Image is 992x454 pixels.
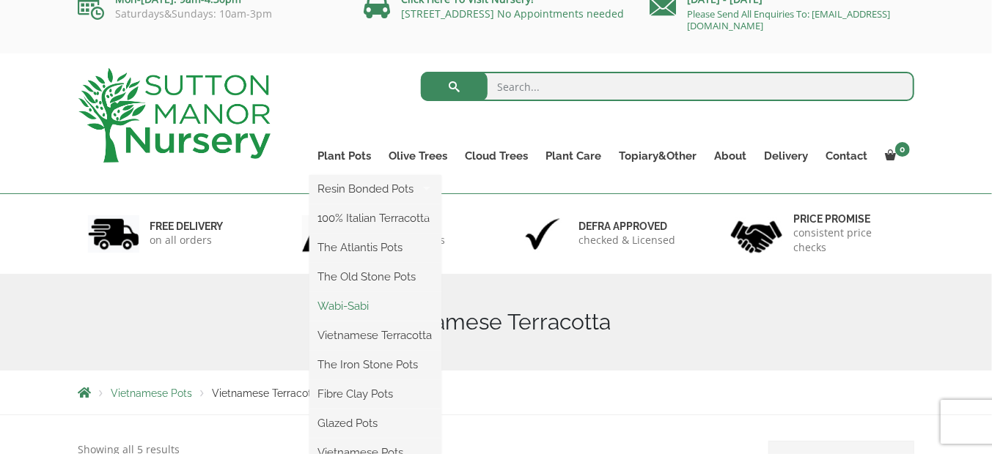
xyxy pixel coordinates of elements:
a: Fibre Clay Pots [309,383,441,405]
a: Plant Care [537,146,611,166]
h6: Price promise [793,212,905,226]
img: 2.jpg [302,215,353,253]
a: Olive Trees [381,146,457,166]
a: [STREET_ADDRESS] No Appointments needed [402,7,625,21]
p: checked & Licensed [579,233,676,248]
img: 1.jpg [88,215,139,253]
nav: Breadcrumbs [78,387,914,398]
a: Delivery [756,146,818,166]
span: Vietnamese Terracotta [213,387,322,399]
a: 100% Italian Terracotta [309,207,441,229]
a: Please Send All Enquiries To: [EMAIL_ADDRESS][DOMAIN_NAME] [688,7,891,32]
a: 0 [877,146,914,166]
h6: Defra approved [579,220,676,233]
span: 0 [895,142,910,157]
a: Cloud Trees [457,146,537,166]
a: About [706,146,756,166]
img: 3.jpg [517,215,568,253]
p: Saturdays&Sundays: 10am-3pm [78,8,342,20]
a: The Iron Stone Pots [309,354,441,376]
p: on all orders [150,233,224,248]
a: Glazed Pots [309,412,441,434]
a: The Atlantis Pots [309,237,441,258]
a: The Old Stone Pots [309,266,441,288]
a: Topiary&Other [611,146,706,166]
p: consistent price checks [793,226,905,255]
a: Resin Bonded Pots [309,178,441,200]
a: Vietnamese Pots [111,387,193,399]
h6: FREE DELIVERY [150,220,224,233]
a: Contact [818,146,877,166]
img: logo [78,68,271,163]
a: Wabi-Sabi [309,295,441,317]
img: 4.jpg [731,212,782,256]
input: Search... [421,72,914,101]
h1: Vietnamese Terracotta [78,309,914,335]
a: Plant Pots [309,146,381,166]
a: Vietnamese Terracotta [309,324,441,346]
